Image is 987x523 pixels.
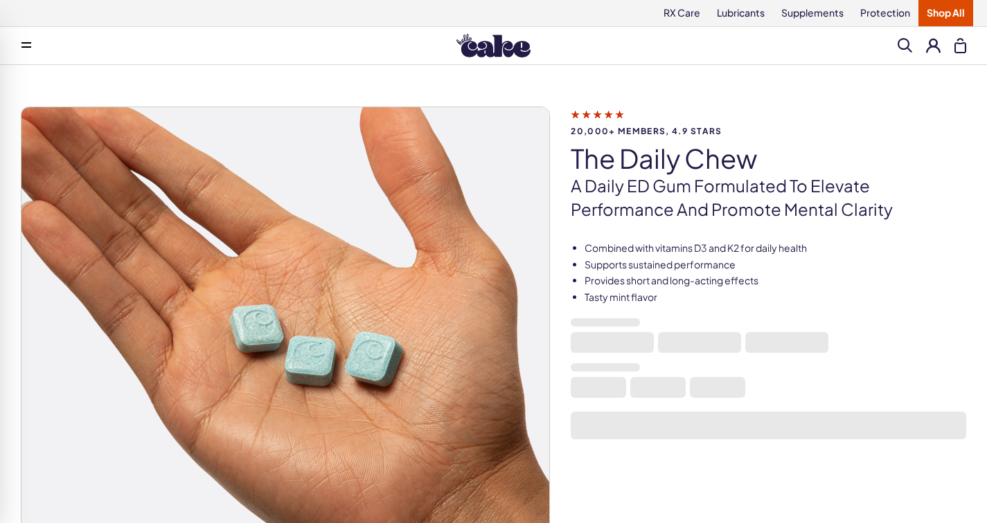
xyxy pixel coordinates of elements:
p: A Daily ED Gum Formulated To Elevate Performance And Promote Mental Clarity [571,174,966,221]
h1: The Daily Chew [571,144,966,173]
a: 20,000+ members, 4.9 stars [571,108,966,136]
li: Provides short and long-acting effects [585,274,966,288]
li: Combined with vitamins D3 and K2 for daily health [585,241,966,255]
li: Supports sustained performance [585,258,966,272]
img: Hello Cake [456,34,531,57]
span: 20,000+ members, 4.9 stars [571,127,966,136]
li: Tasty mint flavor [585,291,966,304]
